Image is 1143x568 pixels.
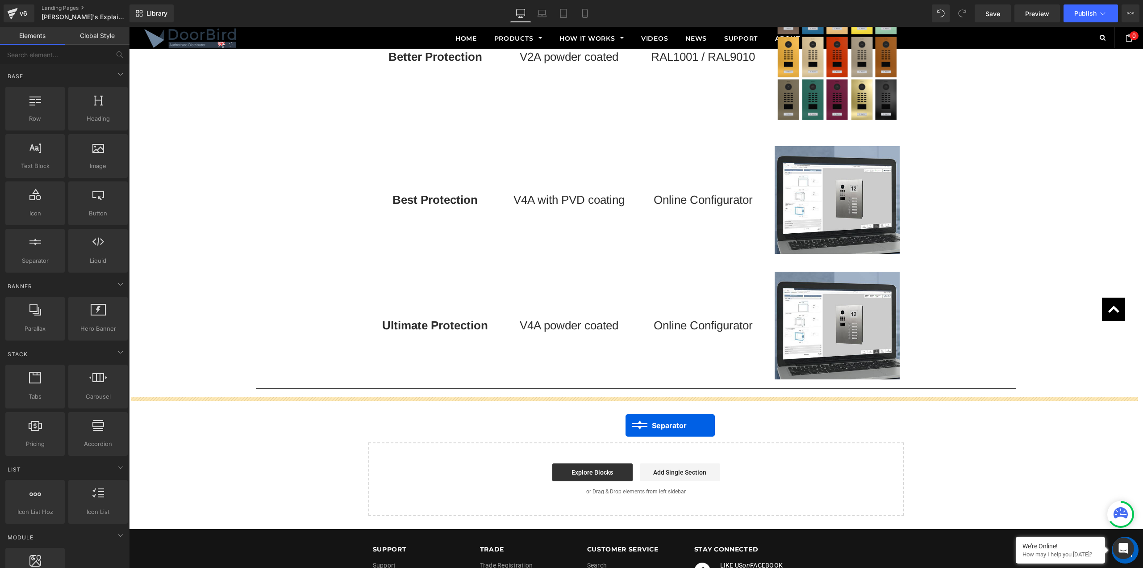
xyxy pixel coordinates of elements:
a: Trade Registration [351,535,404,542]
div: Chat with us now [60,50,163,62]
span: Tabs [8,392,62,401]
a: Laptop [531,4,553,22]
span: Accordion [71,439,125,449]
a: Mobile [574,4,596,22]
p: How may I help you today? [893,524,969,531]
a: Landing Pages [42,4,143,12]
span: Save [985,9,1000,18]
span: Button [71,209,125,218]
span: Base [7,72,24,80]
a: Tablet [553,4,574,22]
span: Preview [1025,9,1049,18]
h1: V2A powder coated [378,23,503,38]
h1: Online Configurator [512,291,637,306]
span: Text Block [8,161,62,171]
div: Minimize live chat window [146,4,168,26]
span: STAY CONNECTED [565,518,630,526]
div: We're Online! [893,516,969,523]
span: Trade [351,518,375,526]
h1: RAL1001 / RAL9010 [512,23,637,38]
h1: V4A with PVD coating [378,166,503,181]
a: Facebook [565,536,581,552]
div: Navigation go back [10,49,23,63]
h1: Online Configurator [512,166,637,181]
a: v6 [4,4,34,22]
h1: V4A powder coated [378,291,503,306]
span: List [7,465,22,474]
a: Explore Blocks [423,437,504,454]
i: on [613,535,621,542]
a: Global Style [65,27,129,45]
a: Preview [1014,4,1060,22]
strong: Best Protection [263,166,349,180]
span: Separator [8,256,62,265]
span: Liquid [71,256,125,265]
span: Stack [7,350,29,358]
span: Library [146,9,167,17]
span: Support [244,518,278,526]
span: Banner [7,282,33,290]
a: Search [458,535,478,542]
p: or Drag & Drop elements from left sidebar [254,462,761,468]
span: LIKE US FACEBOOK [591,535,654,542]
span: Row [8,114,62,123]
div: v6 [18,8,29,19]
span: Icon List [71,507,125,517]
strong: Ultimate Protection [253,292,359,305]
span: Module [7,533,34,542]
span: Hero Banner [71,324,125,333]
span: Icon [8,209,62,218]
img: d_770851841_company_1646528497718_770851841 [29,45,51,67]
span: Publish [1074,10,1097,17]
span: Heading [71,114,125,123]
a: New Library [129,4,174,22]
span: Pricing [8,439,62,449]
a: Desktop [510,4,531,22]
span: Image [71,161,125,171]
textarea: Type your message and hit 'Enter' [4,244,170,275]
div: Open Intercom Messenger [1113,538,1134,559]
span: We're online! [52,113,123,203]
strong: Better Protection [259,23,353,37]
span: Parallax [8,324,62,333]
a: Add Single Section [511,437,591,454]
span: [PERSON_NAME]'s Explained [42,13,126,21]
button: Publish [1064,4,1118,22]
span: Carousel [71,392,125,401]
button: Redo [953,4,971,22]
span: Icon List Hoz [8,507,62,517]
button: Undo [932,4,950,22]
a: Support [244,535,267,542]
span: Customer Service [458,518,530,526]
button: More [1122,4,1139,22]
